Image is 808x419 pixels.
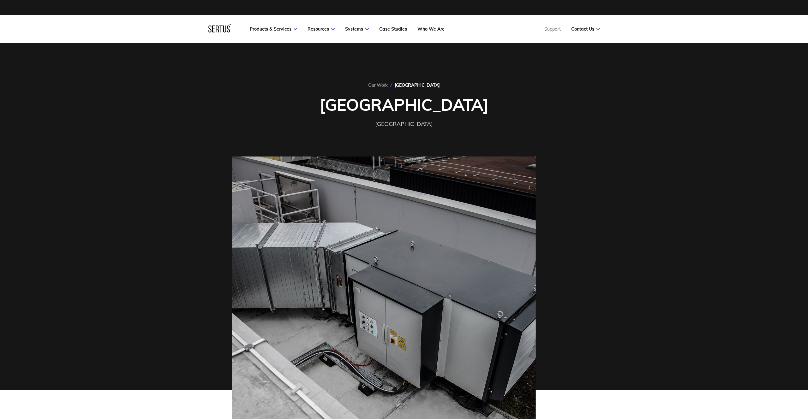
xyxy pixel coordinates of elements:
[308,26,335,32] a: Resources
[320,94,488,115] h1: [GEOGRAPHIC_DATA]
[375,120,433,129] div: [GEOGRAPHIC_DATA]
[417,26,445,32] a: Who We Are
[379,26,407,32] a: Case Studies
[368,82,388,88] a: Our Work
[250,26,297,32] a: Products & Services
[571,26,600,32] a: Contact Us
[345,26,369,32] a: Systems
[776,389,808,419] iframe: Chat Widget
[544,26,561,32] a: Support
